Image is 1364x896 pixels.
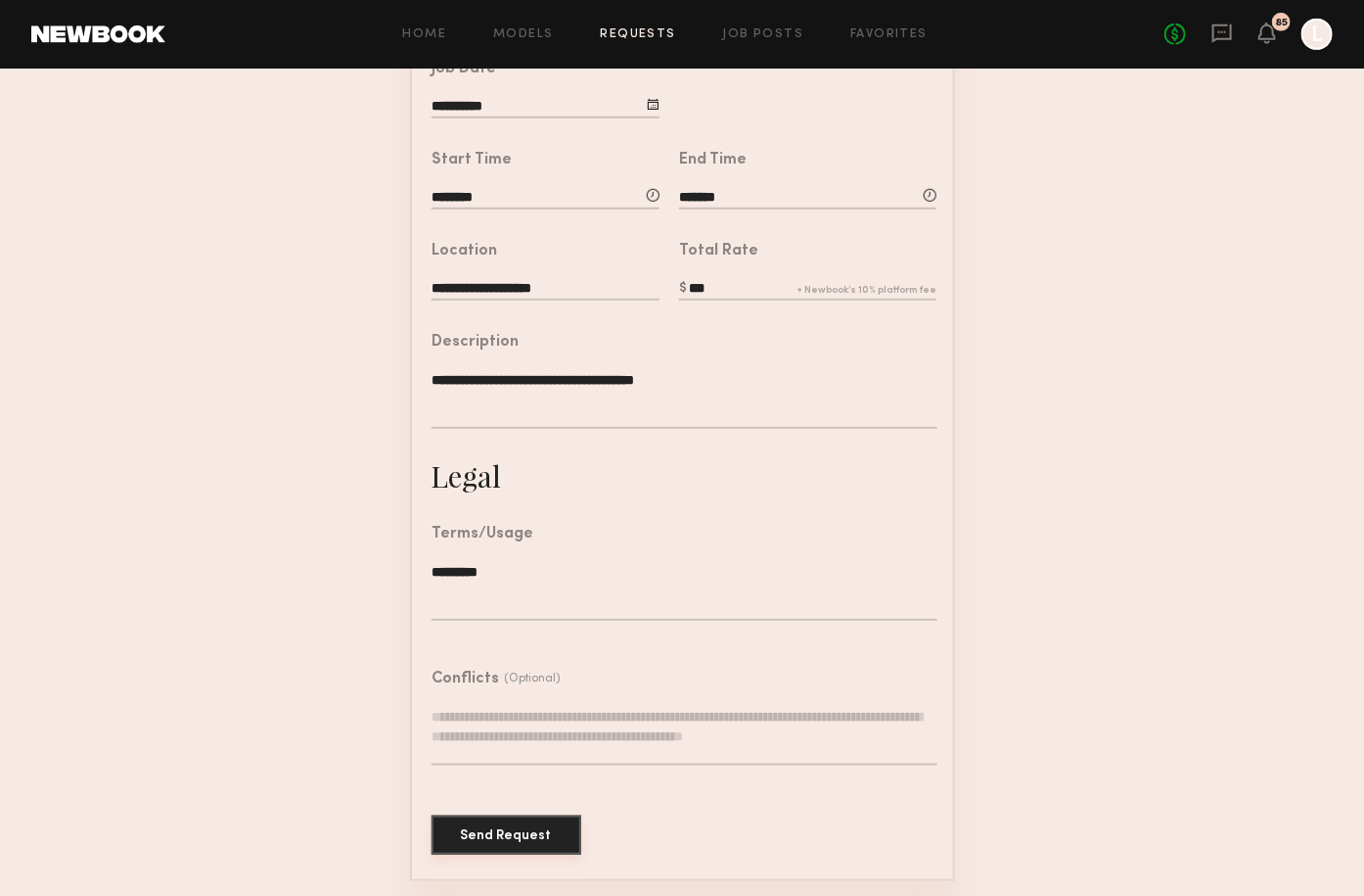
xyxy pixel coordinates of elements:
[505,672,562,685] div: (Optional)
[679,244,758,259] div: Total Rate
[432,527,533,542] div: Terms/Usage
[432,62,496,77] div: Job Date
[679,153,747,168] div: End Time
[432,335,519,351] div: Description
[850,28,928,41] a: Favorites
[1275,18,1288,28] div: 85
[1301,19,1333,50] a: L
[432,816,581,855] button: Send Request
[432,244,497,259] div: Location
[723,28,804,41] a: Job Posts
[493,28,553,41] a: Models
[432,672,499,687] div: Conflicts
[601,28,676,41] a: Requests
[403,28,447,41] a: Home
[432,153,512,168] div: Start Time
[432,456,502,495] div: Legal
